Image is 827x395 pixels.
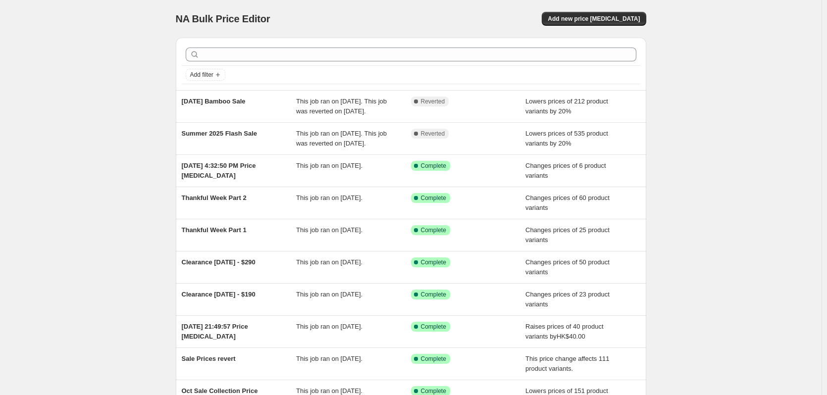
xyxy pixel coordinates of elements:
[296,387,362,395] span: This job ran on [DATE].
[525,162,606,179] span: Changes prices of 6 product variants
[525,323,604,340] span: Raises prices of 40 product variants by
[421,194,446,202] span: Complete
[525,194,610,211] span: Changes prices of 60 product variants
[421,130,445,138] span: Reverted
[296,323,362,330] span: This job ran on [DATE].
[182,194,247,201] span: Thankful Week Part 2
[421,355,446,363] span: Complete
[182,258,256,266] span: Clearance [DATE] - $290
[182,355,236,362] span: Sale Prices revert
[296,355,362,362] span: This job ran on [DATE].
[421,291,446,298] span: Complete
[182,98,246,105] span: [DATE] Bamboo Sale
[296,258,362,266] span: This job ran on [DATE].
[525,130,608,147] span: Lowers prices of 535 product variants by 20%
[421,387,446,395] span: Complete
[296,291,362,298] span: This job ran on [DATE].
[525,355,610,372] span: This price change affects 111 product variants.
[525,226,610,244] span: Changes prices of 25 product variants
[525,98,608,115] span: Lowers prices of 212 product variants by 20%
[525,291,610,308] span: Changes prices of 23 product variants
[557,333,585,340] span: HK$40.00
[182,162,256,179] span: [DATE] 4:32:50 PM Price [MEDICAL_DATA]
[548,15,640,23] span: Add new price [MEDICAL_DATA]
[421,323,446,331] span: Complete
[296,226,362,234] span: This job ran on [DATE].
[421,162,446,170] span: Complete
[182,323,248,340] span: [DATE] 21:49:57 Price [MEDICAL_DATA]
[190,71,213,79] span: Add filter
[186,69,225,81] button: Add filter
[525,258,610,276] span: Changes prices of 50 product variants
[296,98,387,115] span: This job ran on [DATE]. This job was reverted on [DATE].
[296,130,387,147] span: This job ran on [DATE]. This job was reverted on [DATE].
[421,98,445,105] span: Reverted
[542,12,646,26] button: Add new price [MEDICAL_DATA]
[296,194,362,201] span: This job ran on [DATE].
[296,162,362,169] span: This job ran on [DATE].
[421,258,446,266] span: Complete
[421,226,446,234] span: Complete
[182,291,256,298] span: Clearance [DATE] - $190
[176,13,270,24] span: NA Bulk Price Editor
[182,226,247,234] span: Thankful Week Part 1
[182,130,257,137] span: Summer 2025 Flash Sale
